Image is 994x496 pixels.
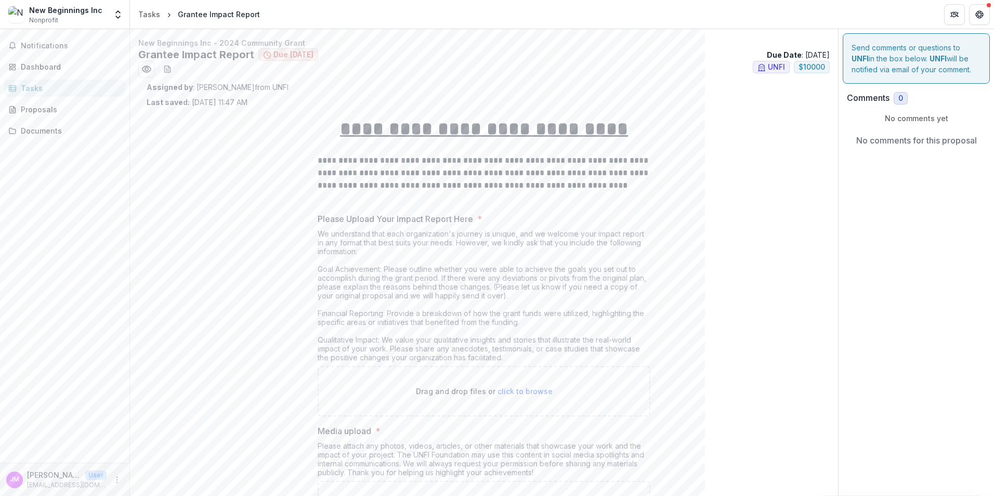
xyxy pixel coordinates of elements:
div: Grantee Impact Report [178,9,260,20]
strong: Due Date [767,50,802,59]
button: download-word-button [159,61,176,77]
a: Tasks [134,7,164,22]
p: [EMAIL_ADDRESS][DOMAIN_NAME] [27,480,107,490]
div: Jeanne R Michon [10,476,19,483]
p: : [DATE] [767,49,830,60]
div: Tasks [21,83,117,94]
div: Please attach any photos, videos, articles, or other materials that showcase your work and the im... [318,441,650,481]
p: Media upload [318,425,371,437]
p: No comments for this proposal [856,134,977,147]
span: 0 [898,94,903,103]
button: Partners [944,4,965,25]
span: Notifications [21,42,121,50]
strong: Last saved: [147,98,190,107]
strong: UNFI [930,54,947,63]
span: click to browse [498,387,553,396]
div: New Beginnings Inc [29,5,102,16]
button: More [111,474,123,486]
button: Preview 10390df0-791d-4017-b406-4f1a5ff8d774.pdf [138,61,155,77]
h2: Comments [847,93,890,103]
span: $ 10000 [799,63,825,72]
div: Tasks [138,9,160,20]
a: Dashboard [4,58,125,75]
button: Get Help [969,4,990,25]
p: [DATE] 11:47 AM [147,97,247,108]
a: Documents [4,122,125,139]
p: New Beginnings Inc - 2024 Community Grant [138,37,830,48]
div: Send comments or questions to in the box below. will be notified via email of your comment. [843,33,990,84]
p: No comments yet [847,113,986,124]
button: Notifications [4,37,125,54]
a: Proposals [4,101,125,118]
span: Nonprofit [29,16,58,25]
span: UNFI [768,63,785,72]
div: Dashboard [21,61,117,72]
nav: breadcrumb [134,7,264,22]
img: New Beginnings Inc [8,6,25,23]
strong: UNFI [852,54,869,63]
div: Proposals [21,104,117,115]
strong: Assigned by [147,83,193,92]
p: [PERSON_NAME] [27,469,81,480]
p: Please Upload Your Impact Report Here [318,213,473,225]
p: : [PERSON_NAME] from UNFI [147,82,821,93]
div: We understand that each organization's journey is unique, and we welcome your impact report in an... [318,229,650,366]
div: Documents [21,125,117,136]
span: Due [DATE] [273,50,313,59]
p: User [85,471,107,480]
h2: Grantee Impact Report [138,48,254,61]
a: Tasks [4,80,125,97]
p: Drag and drop files or [416,386,553,397]
button: Open entity switcher [111,4,125,25]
